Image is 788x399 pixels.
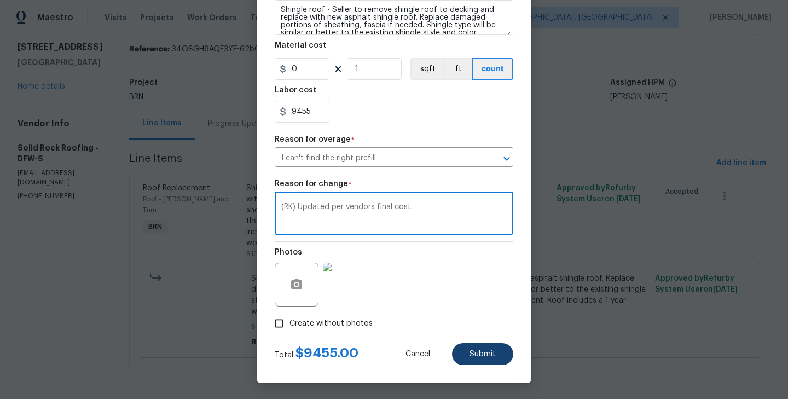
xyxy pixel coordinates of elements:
[472,58,513,80] button: count
[275,248,302,256] h5: Photos
[410,58,444,80] button: sqft
[499,151,514,166] button: Open
[452,343,513,365] button: Submit
[275,180,348,188] h5: Reason for change
[444,58,472,80] button: ft
[296,346,358,360] span: $ 9455.00
[281,203,507,226] textarea: (RK) Updated per vendors final cost.
[388,343,448,365] button: Cancel
[275,42,326,49] h5: Material cost
[289,318,373,329] span: Create without photos
[275,150,483,167] input: Select a reason for overage
[405,350,430,358] span: Cancel
[470,350,496,358] span: Submit
[275,136,351,143] h5: Reason for overage
[275,348,358,361] div: Total
[275,86,316,94] h5: Labor cost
